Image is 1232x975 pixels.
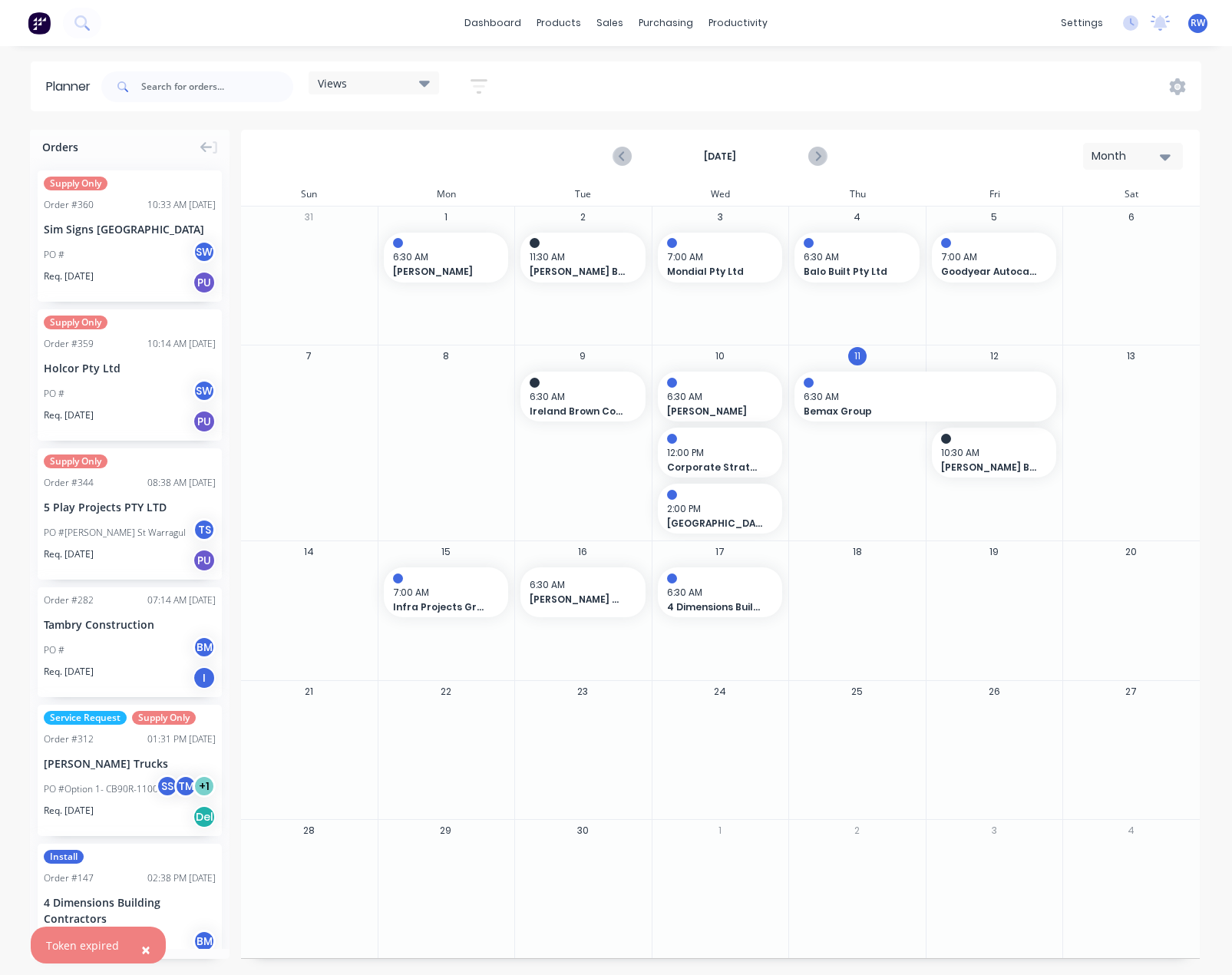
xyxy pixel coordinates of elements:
[44,850,84,864] span: Install
[573,821,592,840] button: 30
[437,682,455,700] button: 22
[193,240,216,263] div: SW
[667,600,763,614] span: 4 Dimensions Building Contractors
[530,405,626,418] span: Ireland Brown Constructions Pty Ltd
[658,567,783,617] div: 6:30 AM4 Dimensions Building Contractors
[44,454,107,468] span: Supply Only
[1092,148,1162,164] div: Month
[44,665,94,679] span: Req. [DATE]
[437,543,455,561] button: 15
[530,593,626,606] span: [PERSON_NAME] Constructions
[643,150,797,164] strong: [DATE]
[711,682,729,700] button: 24
[393,265,489,279] span: [PERSON_NAME]
[573,347,592,365] button: 9
[44,547,94,561] span: Req. [DATE]
[1062,183,1200,206] div: Sat
[44,387,64,401] div: PO #
[44,360,216,376] div: Holcor Pty Ltd
[631,12,701,35] div: purchasing
[1122,347,1141,365] button: 13
[848,682,867,700] button: 25
[299,208,318,226] button: 31
[667,390,766,404] span: 6:30 AM
[985,821,1003,840] button: 3
[42,139,78,155] span: Orders
[985,682,1003,700] button: 26
[667,461,763,474] span: Corporate Strata Pty Ltd
[573,543,592,561] button: 16
[573,208,592,226] button: 2
[658,484,783,534] div: 2:00 PM[GEOGRAPHIC_DATA][PERSON_NAME]
[658,428,783,478] div: 12:00 PMCorporate Strata Pty Ltd
[299,682,318,700] button: 21
[44,782,158,796] div: PO #Option 1- CB90R-1100
[932,428,1057,478] div: 10:30 AM[PERSON_NAME] Builders - [GEOGRAPHIC_DATA]
[941,461,1037,474] span: [PERSON_NAME] Builders - [GEOGRAPHIC_DATA]
[44,177,107,190] span: Supply Only
[530,250,629,264] span: 11:30 AM
[711,821,729,840] button: 1
[44,499,216,515] div: 5 Play Projects PTY LTD
[437,208,455,226] button: 1
[193,410,216,433] div: PU
[384,233,509,283] div: 6:30 AM[PERSON_NAME]
[44,476,94,490] div: Order # 344
[147,337,216,351] div: 10:14 AM [DATE]
[985,208,1003,226] button: 5
[941,250,1040,264] span: 7:00 AM
[941,265,1037,279] span: Goodyear Autocare - [PERSON_NAME]
[667,446,766,460] span: 12:00 PM
[193,930,216,953] div: BM
[193,775,216,798] div: + 1
[44,894,216,927] div: 4 Dimensions Building Contractors
[932,233,1057,283] div: 7:00 AMGoodyear Autocare - [PERSON_NAME]
[530,578,629,592] span: 6:30 AM
[794,233,920,283] div: 6:30 AMBalo Built Pty Ltd
[393,250,492,264] span: 6:30 AM
[848,543,867,561] button: 18
[985,347,1003,365] button: 12
[44,755,216,772] div: [PERSON_NAME] Trucks
[46,937,119,954] div: Token expired
[156,775,179,798] div: SS
[44,593,94,607] div: Order # 282
[667,502,766,516] span: 2:00 PM
[667,265,763,279] span: Mondial Pty Ltd
[28,12,51,35] img: Factory
[1122,208,1141,226] button: 6
[193,805,216,828] div: Del
[589,12,631,35] div: sales
[711,543,729,561] button: 17
[804,250,903,264] span: 6:30 AM
[193,549,216,572] div: PU
[804,405,1022,418] span: Bemax Group
[804,390,1040,404] span: 6:30 AM
[299,347,318,365] button: 7
[614,147,632,166] button: Previous page
[393,586,492,600] span: 7:00 AM
[788,183,926,206] div: Thu
[529,12,589,35] div: products
[711,347,729,365] button: 10
[667,586,766,600] span: 6:30 AM
[808,147,826,166] button: Next page
[711,208,729,226] button: 3
[941,446,1040,460] span: 10:30 AM
[44,526,186,540] div: PO #[PERSON_NAME] St Warragul
[658,233,783,283] div: 7:00 AMMondial Pty Ltd
[437,347,455,365] button: 8
[147,476,216,490] div: 08:38 AM [DATE]
[141,71,293,102] input: Search for orders...
[193,271,216,294] div: PU
[193,379,216,402] div: SW
[667,250,766,264] span: 7:00 AM
[147,871,216,885] div: 02:38 PM [DATE]
[520,233,646,283] div: 11:30 AM[PERSON_NAME] Builders - [GEOGRAPHIC_DATA]
[1053,12,1111,35] div: settings
[520,372,646,421] div: 6:30 AMIreland Brown Constructions Pty Ltd
[44,871,94,885] div: Order # 147
[44,248,64,262] div: PO #
[193,518,216,541] div: TS
[804,265,900,279] span: Balo Built Pty Ltd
